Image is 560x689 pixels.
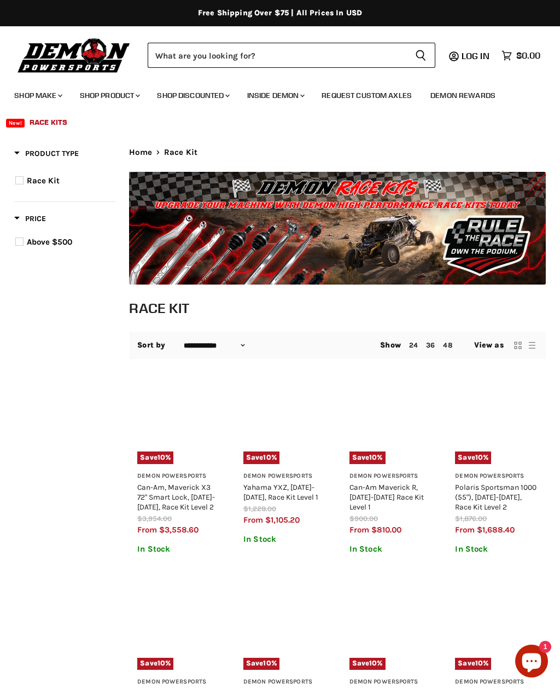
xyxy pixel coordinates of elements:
[157,659,165,667] span: 10
[72,84,147,107] a: Shop Product
[164,148,197,157] span: Race Kit
[349,472,431,480] h3: Demon Powersports
[409,341,418,349] a: 24
[243,535,325,544] p: In Stock
[129,299,546,317] h1: Race Kit
[243,381,325,464] a: Yahama YXZ, 2016-2024, Race Kit Level 1Save10%
[477,525,515,535] span: $1,688.40
[137,483,215,511] a: Can-Am, Maverick X3 72" Smart Lock, [DATE]-[DATE], Race Kit Level 2
[14,149,79,158] span: Product Type
[6,80,538,134] ul: Main menu
[243,515,263,525] span: from
[475,453,483,461] span: 10
[474,341,504,350] span: View as
[27,237,72,247] span: Above $500
[137,514,172,523] span: $3,954.00
[265,515,300,525] span: $1,105.20
[349,483,424,511] a: Can-Am Maverick R, [DATE]-[DATE] Race Kit Level 1
[137,451,173,464] span: Save %
[455,514,487,523] span: $1,876.00
[369,659,377,667] span: 10
[462,50,489,61] span: Log in
[426,341,435,349] a: 36
[406,43,435,68] button: Search
[148,43,435,68] form: Product
[349,451,386,464] span: Save %
[243,658,279,670] span: Save %
[512,645,551,680] inbox-online-store-chat: Shopify online store chat
[455,545,537,554] p: In Stock
[349,658,386,670] span: Save %
[349,514,378,523] span: $900.00
[455,678,537,686] h3: Demon Powersports
[137,472,219,480] h3: Demon Powersports
[512,340,523,351] button: grid view
[349,545,431,554] p: In Stock
[422,84,504,107] a: Demon Rewards
[6,119,25,128] span: New!
[149,84,236,107] a: Shop Discounted
[455,658,491,670] span: Save %
[27,176,60,186] span: Race Kit
[457,51,496,61] a: Log in
[380,340,401,350] span: Show
[455,472,537,480] h3: Demon Powersports
[349,381,431,464] a: Can-Am Maverick R, 2024-2025 Race Kit Level 1Save10%
[243,588,325,670] a: Polaris Turbo R, 2022-2025, Race Kit Level 2Save10%
[137,678,219,686] h3: Demon Powersports
[475,659,483,667] span: 10
[243,472,325,480] h3: Demon Powersports
[14,148,115,263] div: Product filter
[129,332,546,359] nav: Collection utilities
[137,588,219,670] a: Yahama YXZ, 2016-2024, Race Kit Level 2Save10%
[371,525,401,535] span: $810.00
[243,678,325,686] h3: Demon Powersports
[137,545,219,554] p: In Stock
[455,588,537,670] a: Polaris RZR Turbo S, 2018-2021, Race Kit Level 2Save10%
[14,36,134,74] img: Demon Powersports
[129,148,152,157] a: Home
[129,148,546,157] nav: Breadcrumbs
[313,84,420,107] a: Request Custom Axles
[137,381,219,464] a: Can-Am, Maverick X3 72Save10%
[137,658,173,670] span: Save %
[137,525,157,535] span: from
[349,588,431,670] a: Polaris Pro R, 2022-2025, Race Kit Level 2Save10%
[157,453,165,461] span: 10
[21,111,75,134] a: Race Kits
[516,50,540,61] span: $0.00
[369,453,377,461] span: 10
[148,43,406,68] input: Search
[243,451,279,464] span: Save %
[455,381,537,464] a: Polaris Sportsman 1000 (55Save10%
[349,678,431,686] h3: Demon Powersports
[243,505,276,513] span: $1,228.00
[14,213,46,227] button: Filter by Price
[443,341,452,349] a: 48
[455,451,491,464] span: Save %
[527,340,538,351] button: list view
[159,525,199,535] span: $3,558.60
[137,341,165,350] label: Sort by
[455,483,536,511] a: Polaris Sportsman 1000 (55"), [DATE]-[DATE], Race Kit Level 2
[263,453,271,461] span: 10
[263,659,271,667] span: 10
[496,48,546,63] a: $0.00
[6,84,69,107] a: Shop Make
[243,483,318,501] a: Yahama YXZ, [DATE]-[DATE], Race Kit Level 1
[349,525,369,535] span: from
[14,214,46,223] span: Price
[455,525,475,535] span: from
[239,84,312,107] a: Inside Demon
[14,148,79,162] button: Filter by Product Type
